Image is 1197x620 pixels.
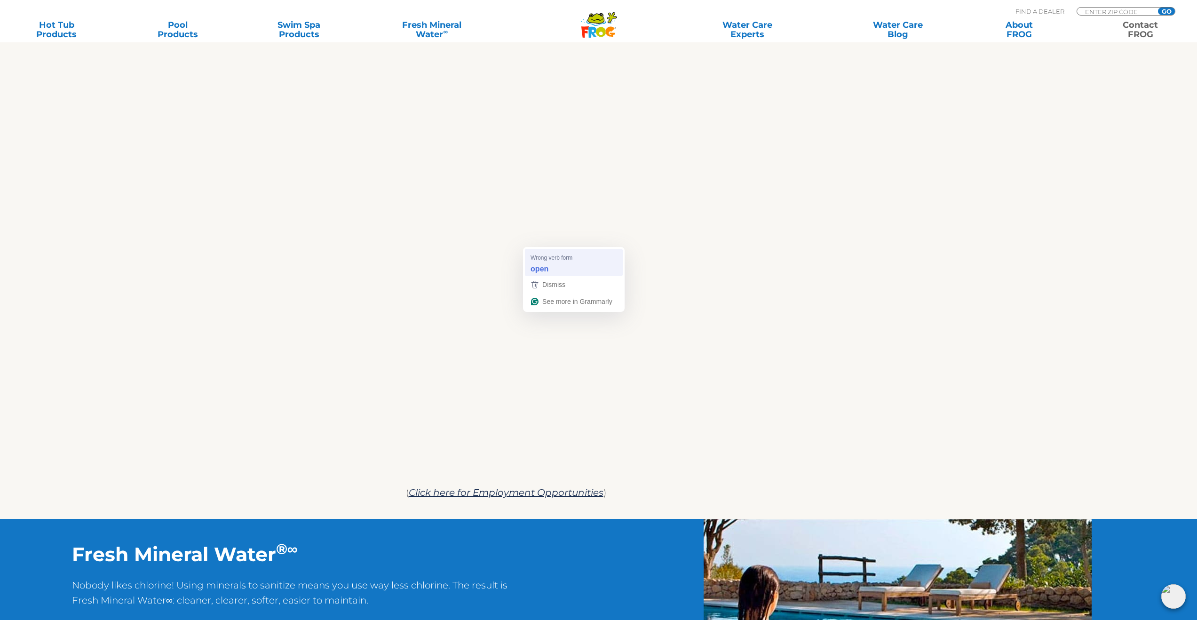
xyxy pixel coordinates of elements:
a: PoolProducts [131,20,225,39]
input: Zip Code Form [1084,8,1148,16]
a: Swim SpaProducts [252,20,346,39]
a: Hot TubProducts [9,20,103,39]
img: openIcon [1161,584,1186,609]
p: ( ) [406,485,792,500]
sup: ∞ [443,28,448,35]
a: AboutFROG [972,20,1066,39]
a: Water CareBlog [851,20,945,39]
h2: Fresh Mineral Water [72,542,527,566]
sup: ®∞ [276,540,298,558]
a: Fresh MineralWater∞ [373,20,491,39]
a: ContactFROG [1094,20,1188,39]
p: Find A Dealer [1015,7,1064,16]
p: Nobody likes chlorine! Using minerals to sanitize means you use way less chlorine. The result is ... [72,578,527,617]
input: GO [1158,8,1175,15]
a: Water CareExperts [671,20,824,39]
iframe: To enrich screen reader interactions, please activate Accessibility in Grammarly extension settings [406,40,792,466]
a: Click here for Employment Opportunities [409,487,603,498]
